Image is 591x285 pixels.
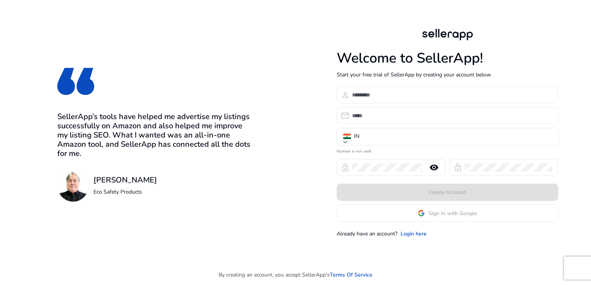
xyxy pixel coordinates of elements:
span: lock [341,163,350,172]
p: Already have an account? [337,230,397,238]
span: email [341,111,350,120]
h3: SellerApp’s tools have helped me advertise my listings successfully on Amazon and also helped me ... [57,112,254,158]
a: Login here [401,230,427,238]
mat-error: Number is not valid [337,146,558,154]
h1: Welcome to SellerApp! [337,50,558,66]
h3: [PERSON_NAME] [93,176,157,185]
div: IN [354,132,359,141]
p: Start your free trial of SellerApp by creating your account below. [337,71,558,79]
a: Terms Of Service [330,271,372,279]
mat-icon: remove_red_eye [425,163,443,172]
p: Eco Safety Products [93,188,157,196]
span: person [341,90,350,99]
span: lock [453,163,462,172]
